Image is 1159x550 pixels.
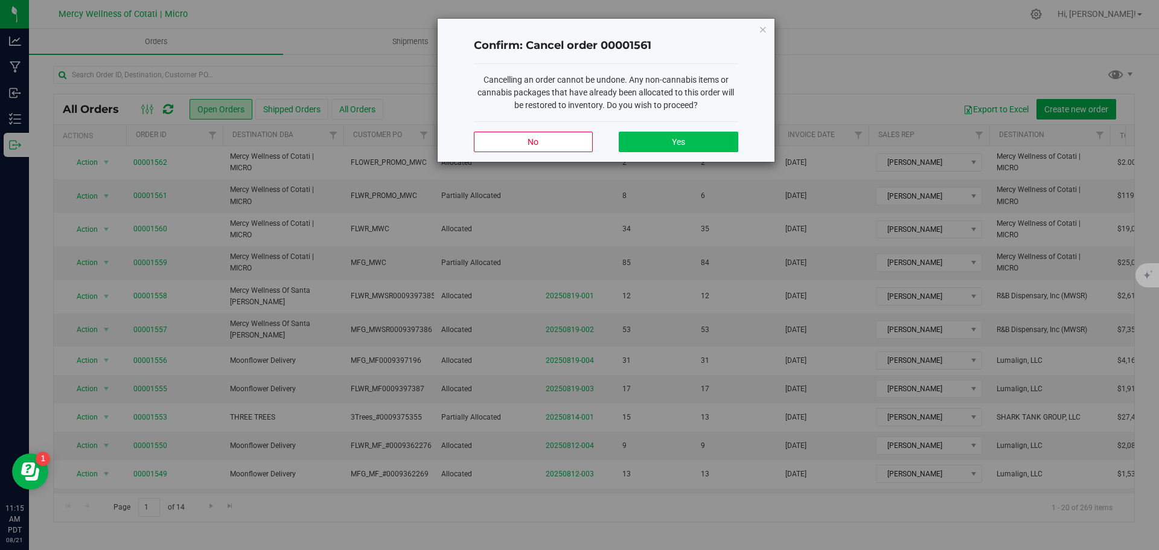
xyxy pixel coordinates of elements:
[672,137,685,147] span: Yes
[477,75,734,110] span: Cancelling an order cannot be undone. Any non-cannabis items or cannabis packages that have alrea...
[474,38,738,54] h4: Confirm: Cancel order 00001561
[474,132,593,152] button: No
[12,453,48,490] iframe: Resource center
[619,132,738,152] button: Yes
[759,22,767,36] button: Close modal
[607,100,698,110] span: Do you wish to proceed?
[36,452,50,466] iframe: Resource center unread badge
